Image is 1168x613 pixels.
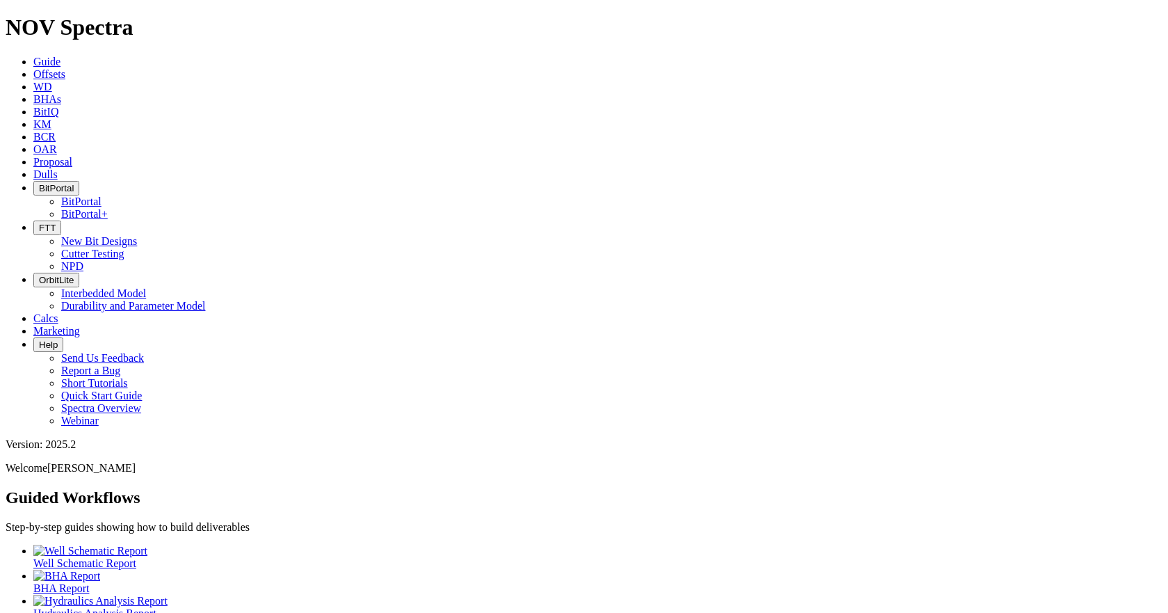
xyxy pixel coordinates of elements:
a: Proposal [33,156,72,168]
a: NPD [61,260,83,272]
a: Durability and Parameter Model [61,300,206,312]
a: Send Us Feedback [61,352,144,364]
p: Step-by-step guides showing how to build deliverables [6,521,1162,534]
a: Guide [33,56,60,67]
div: Version: 2025.2 [6,438,1162,451]
span: OrbitLite [39,275,74,285]
button: OrbitLite [33,273,79,287]
a: Interbedded Model [61,287,146,299]
a: New Bit Designs [61,235,137,247]
button: BitPortal [33,181,79,196]
a: OAR [33,143,57,155]
a: Marketing [33,325,80,337]
span: [PERSON_NAME] [47,462,136,474]
a: KM [33,118,51,130]
p: Welcome [6,462,1162,475]
span: Well Schematic Report [33,557,136,569]
button: Help [33,337,63,352]
a: Cutter Testing [61,248,124,260]
a: Short Tutorials [61,377,128,389]
a: WD [33,81,52,93]
span: Help [39,340,58,350]
h1: NOV Spectra [6,15,1162,40]
a: Calcs [33,312,58,324]
a: BCR [33,131,56,143]
a: BHA Report BHA Report [33,570,1162,594]
a: BitPortal [61,196,102,207]
a: Dulls [33,168,58,180]
span: BitPortal [39,183,74,193]
a: Quick Start Guide [61,390,142,401]
a: Webinar [61,415,99,427]
span: FTT [39,223,56,233]
img: Well Schematic Report [33,545,147,557]
button: FTT [33,221,61,235]
span: BHA Report [33,582,89,594]
a: BHAs [33,93,61,105]
a: BitPortal+ [61,208,108,220]
img: Hydraulics Analysis Report [33,595,168,607]
a: Offsets [33,68,65,80]
h2: Guided Workflows [6,488,1162,507]
a: Spectra Overview [61,402,141,414]
img: BHA Report [33,570,100,582]
a: Well Schematic Report Well Schematic Report [33,545,1162,569]
a: BitIQ [33,106,58,118]
a: Report a Bug [61,365,120,376]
